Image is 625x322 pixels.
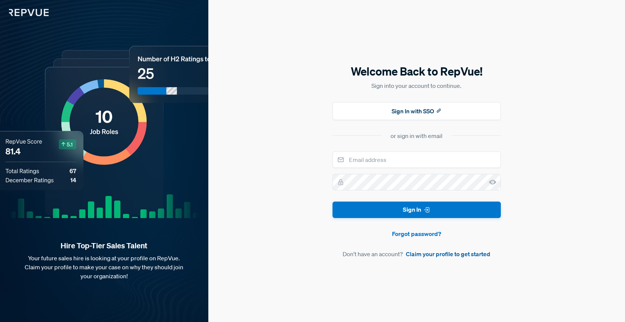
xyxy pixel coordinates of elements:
[390,131,442,140] div: or sign in with email
[333,249,501,258] article: Don't have an account?
[333,81,501,90] p: Sign into your account to continue.
[333,64,501,79] h5: Welcome Back to RepVue!
[333,151,501,168] input: Email address
[406,249,490,258] a: Claim your profile to get started
[333,202,501,218] button: Sign In
[333,229,501,238] a: Forgot password?
[12,254,196,280] p: Your future sales hire is looking at your profile on RepVue. Claim your profile to make your case...
[333,102,501,120] button: Sign In with SSO
[12,241,196,251] strong: Hire Top-Tier Sales Talent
